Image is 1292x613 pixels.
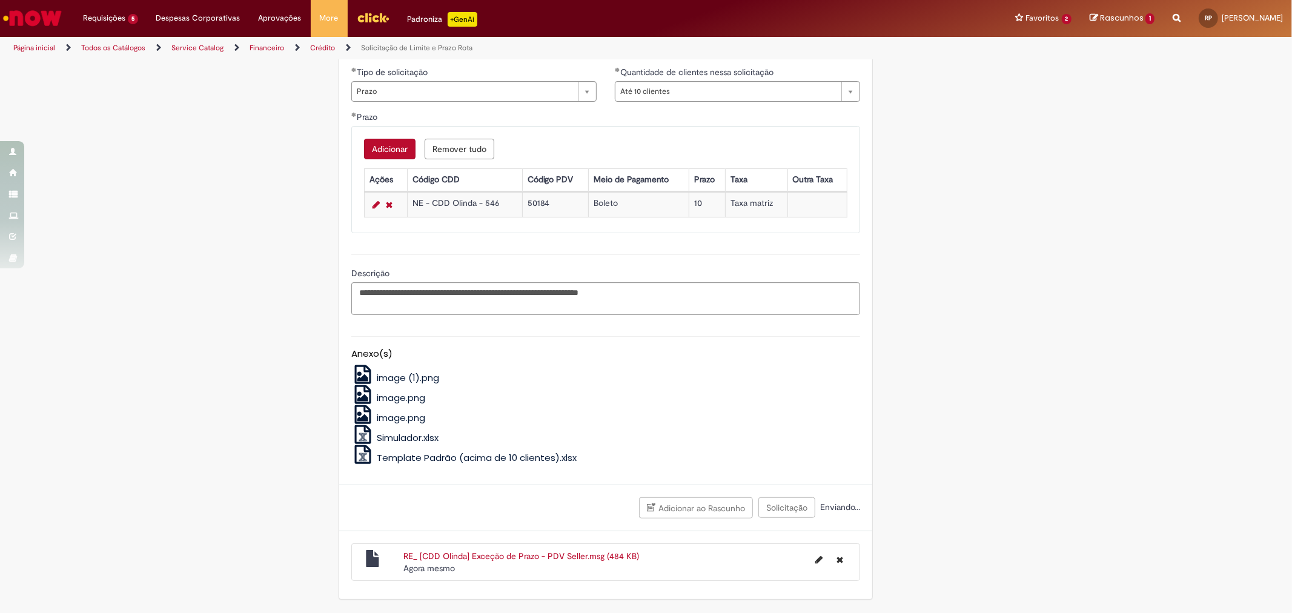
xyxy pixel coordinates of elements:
span: 5 [128,14,138,24]
img: ServiceNow [1,6,64,30]
button: Editar nome de arquivo RE_ [CDD Olinda] Exceção de Prazo - PDV Seller.msg [808,550,830,569]
td: NE - CDD Olinda - 546 [408,192,523,217]
span: Rascunhos [1100,12,1144,24]
span: RP [1205,14,1212,22]
span: Enviando... [818,502,860,512]
a: Template Padrão (acima de 10 clientes).xlsx [351,451,577,464]
a: Crédito [310,43,335,53]
a: Remover linha 1 [383,197,396,212]
a: Service Catalog [171,43,224,53]
span: Agora mesmo [403,563,455,574]
img: click_logo_yellow_360x200.png [357,8,389,27]
td: 10 [689,192,726,217]
a: RE_ [CDD Olinda] Exceção de Prazo - PDV Seller.msg (484 KB) [403,551,639,562]
span: Prazo [357,82,572,101]
a: image (1).png [351,371,439,384]
a: Editar Linha 1 [369,197,383,212]
button: Excluir RE_ [CDD Olinda] Exceção de Prazo - PDV Seller.msg [829,550,850,569]
span: Obrigatório Preenchido [615,67,620,72]
span: Obrigatório Preenchido [351,112,357,117]
th: Código PDV [522,168,588,191]
span: Aprovações [259,12,302,24]
time: 27/08/2025 19:16:04 [403,563,455,574]
ul: Trilhas de página [9,37,852,59]
a: Financeiro [250,43,284,53]
td: 50184 [522,192,588,217]
td: Boleto [589,192,689,217]
th: Taxa [726,168,787,191]
button: Add a row for Prazo [364,139,416,159]
span: Tipo de solicitação [357,67,430,78]
a: Rascunhos [1090,13,1155,24]
a: image.png [351,411,425,424]
p: +GenAi [448,12,477,27]
span: Prazo [357,111,380,122]
span: Despesas Corporativas [156,12,240,24]
a: Todos os Catálogos [81,43,145,53]
span: Descrição [351,268,392,279]
div: Padroniza [408,12,477,27]
th: Outra Taxa [787,168,847,191]
span: Template Padrão (acima de 10 clientes).xlsx [377,451,577,464]
a: Página inicial [13,43,55,53]
span: More [320,12,339,24]
span: Requisições [83,12,125,24]
span: Simulador.xlsx [377,431,439,444]
th: Ações [365,168,408,191]
span: Quantidade de clientes nessa solicitação [620,67,776,78]
th: Meio de Pagamento [589,168,689,191]
textarea: Descrição [351,282,860,315]
span: 2 [1062,14,1072,24]
span: 1 [1145,13,1155,24]
span: Até 10 clientes [620,82,835,101]
span: Obrigatório Preenchido [351,67,357,72]
a: Solicitação de Limite e Prazo Rota [361,43,472,53]
th: Código CDD [408,168,523,191]
span: image.png [377,411,425,424]
a: image.png [351,391,425,404]
h5: Anexo(s) [351,349,860,359]
span: [PERSON_NAME] [1222,13,1283,23]
span: image.png [377,391,425,404]
span: image (1).png [377,371,439,384]
button: Remove all rows for Prazo [425,139,494,159]
span: Favoritos [1026,12,1059,24]
th: Prazo [689,168,726,191]
a: Simulador.xlsx [351,431,439,444]
td: Taxa matriz [726,192,787,217]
